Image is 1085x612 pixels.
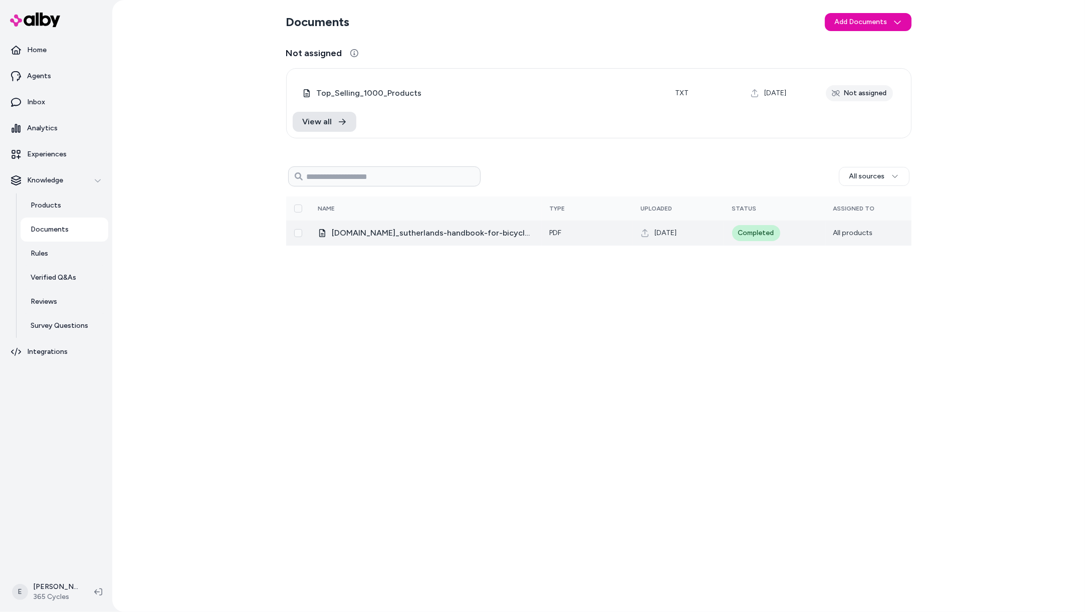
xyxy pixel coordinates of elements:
[27,123,58,133] p: Analytics
[833,229,873,237] span: All products
[27,347,68,357] p: Integrations
[550,229,562,237] span: pdf
[655,228,677,238] span: [DATE]
[33,582,78,592] p: [PERSON_NAME]
[676,89,689,97] span: txt
[303,116,332,128] span: View all
[10,13,60,27] img: alby Logo
[286,46,342,60] span: Not assigned
[4,340,108,364] a: Integrations
[4,168,108,192] button: Knowledge
[303,87,660,99] div: Top_Selling_1000_Products.txt
[318,227,534,239] div: epdf.pub_sutherlands-handbook-for-bicycle-mechanics.pdf
[21,266,108,290] a: Verified Q&As
[27,71,51,81] p: Agents
[550,205,565,212] span: Type
[4,38,108,62] a: Home
[12,584,28,600] span: E
[732,205,757,212] span: Status
[317,87,660,99] span: Top_Selling_1000_Products
[31,321,88,331] p: Survey Questions
[4,90,108,114] a: Inbox
[765,88,787,98] span: [DATE]
[21,314,108,338] a: Survey Questions
[27,175,63,185] p: Knowledge
[4,116,108,140] a: Analytics
[27,45,47,55] p: Home
[825,13,912,31] button: Add Documents
[4,64,108,88] a: Agents
[318,205,393,213] div: Name
[332,227,534,239] span: [DOMAIN_NAME]_sutherlands-handbook-for-bicycle-mechanics
[21,290,108,314] a: Reviews
[31,273,76,283] p: Verified Q&As
[21,242,108,266] a: Rules
[839,167,910,186] button: All sources
[27,97,45,107] p: Inbox
[6,576,86,608] button: E[PERSON_NAME]365 Cycles
[4,142,108,166] a: Experiences
[293,112,356,132] a: View all
[31,225,69,235] p: Documents
[21,218,108,242] a: Documents
[641,205,673,212] span: Uploaded
[31,200,61,211] p: Products
[732,225,780,241] div: Completed
[833,205,875,212] span: Assigned To
[27,149,67,159] p: Experiences
[294,229,302,237] button: Select row
[286,14,350,30] h2: Documents
[849,171,885,181] span: All sources
[31,249,48,259] p: Rules
[31,297,57,307] p: Reviews
[826,85,893,101] div: Not assigned
[21,193,108,218] a: Products
[294,205,302,213] button: Select all
[33,592,78,602] span: 365 Cycles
